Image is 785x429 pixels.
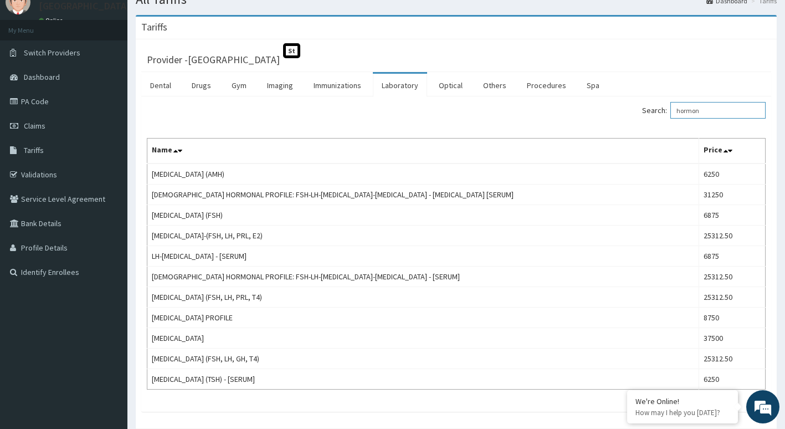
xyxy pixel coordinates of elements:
td: [MEDICAL_DATA] [147,328,699,349]
td: [MEDICAL_DATA] PROFILE [147,308,699,328]
div: Minimize live chat window [182,6,208,32]
div: Chat with us now [58,62,186,76]
td: [MEDICAL_DATA]-(FSH, LH, PRL, E2) [147,226,699,246]
td: [DEMOGRAPHIC_DATA] HORMONAL PROFILE: FSH-LH-[MEDICAL_DATA]-[MEDICAL_DATA] - [MEDICAL_DATA] [SERUM] [147,185,699,205]
span: Claims [24,121,45,131]
a: Dental [141,74,180,97]
a: Procedures [518,74,575,97]
td: [MEDICAL_DATA] (FSH, LH, GH, T4) [147,349,699,369]
td: 6875 [699,246,765,267]
a: Drugs [183,74,220,97]
td: 6250 [699,369,765,390]
a: Laboratory [373,74,427,97]
td: 31250 [699,185,765,205]
label: Search: [642,102,766,119]
td: 25312.50 [699,349,765,369]
span: Dashboard [24,72,60,82]
a: Online [39,17,65,24]
h3: Provider - [GEOGRAPHIC_DATA] [147,55,280,65]
td: 37500 [699,328,765,349]
img: d_794563401_company_1708531726252_794563401 [20,55,45,83]
a: Immunizations [305,74,370,97]
td: [MEDICAL_DATA] (TSH) - [SERUM] [147,369,699,390]
td: 25312.50 [699,267,765,287]
td: [MEDICAL_DATA] (FSH, LH, PRL, T4) [147,287,699,308]
a: Others [474,74,515,97]
td: [DEMOGRAPHIC_DATA] HORMONAL PROFILE: FSH-LH-[MEDICAL_DATA]-[MEDICAL_DATA] - [SERUM] [147,267,699,287]
td: [MEDICAL_DATA] (AMH) [147,164,699,185]
th: Name [147,139,699,164]
td: 8750 [699,308,765,328]
a: Optical [430,74,471,97]
a: Imaging [258,74,302,97]
td: LH-[MEDICAL_DATA] - [SERUM] [147,246,699,267]
td: [MEDICAL_DATA] (FSH) [147,205,699,226]
h3: Tariffs [141,22,167,32]
span: Switch Providers [24,48,80,58]
p: How may I help you today? [635,408,730,417]
textarea: Type your message and hit 'Enter' [6,303,211,341]
span: Tariffs [24,145,44,155]
td: 25312.50 [699,226,765,246]
input: Search: [670,102,766,119]
td: 25312.50 [699,287,765,308]
p: [GEOGRAPHIC_DATA] [39,1,130,11]
a: Gym [223,74,255,97]
a: Spa [578,74,608,97]
td: 6875 [699,205,765,226]
td: 6250 [699,164,765,185]
span: We're online! [64,140,153,252]
th: Price [699,139,765,164]
span: St [283,43,300,58]
div: We're Online! [635,396,730,406]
